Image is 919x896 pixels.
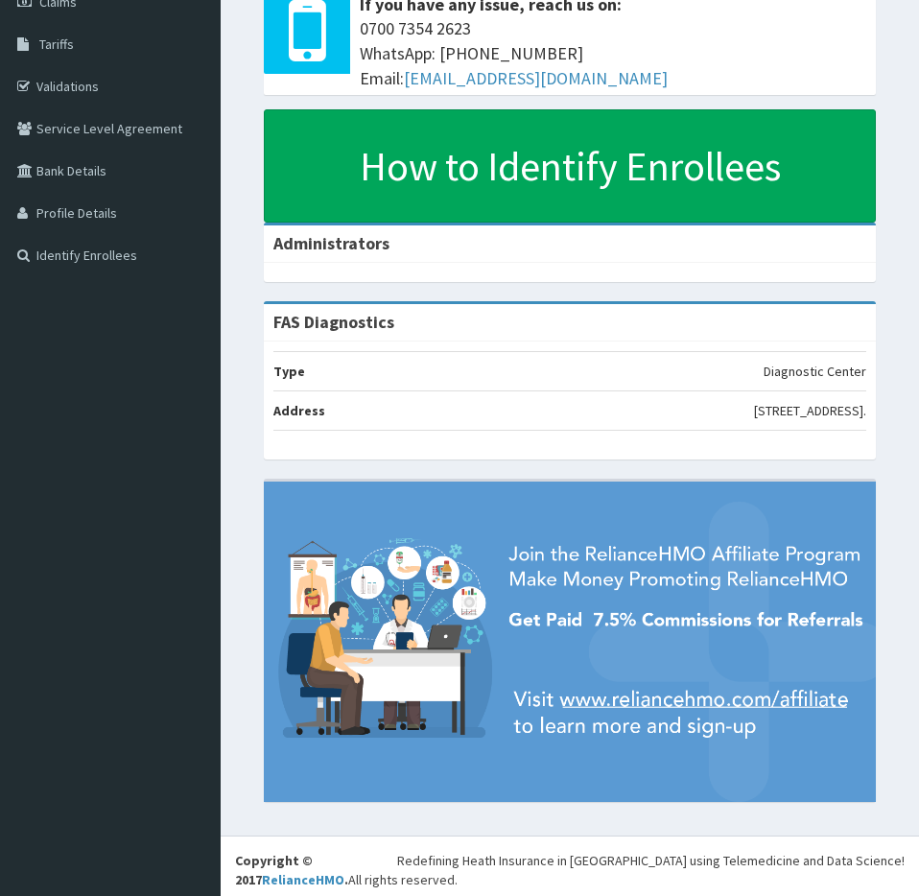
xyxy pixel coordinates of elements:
[273,402,325,419] b: Address
[262,871,344,888] a: RelianceHMO
[264,109,876,223] a: How to Identify Enrollees
[404,67,668,89] a: [EMAIL_ADDRESS][DOMAIN_NAME]
[273,232,389,254] b: Administrators
[264,482,876,802] img: provider-team-banner.png
[764,362,866,381] p: Diagnostic Center
[754,401,866,420] p: [STREET_ADDRESS].
[39,35,74,53] span: Tariffs
[235,852,348,888] strong: Copyright © 2017 .
[273,311,394,333] strong: FAS Diagnostics
[360,16,866,90] span: 0700 7354 2623 WhatsApp: [PHONE_NUMBER] Email:
[273,363,305,380] b: Type
[397,851,905,870] div: Redefining Heath Insurance in [GEOGRAPHIC_DATA] using Telemedicine and Data Science!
